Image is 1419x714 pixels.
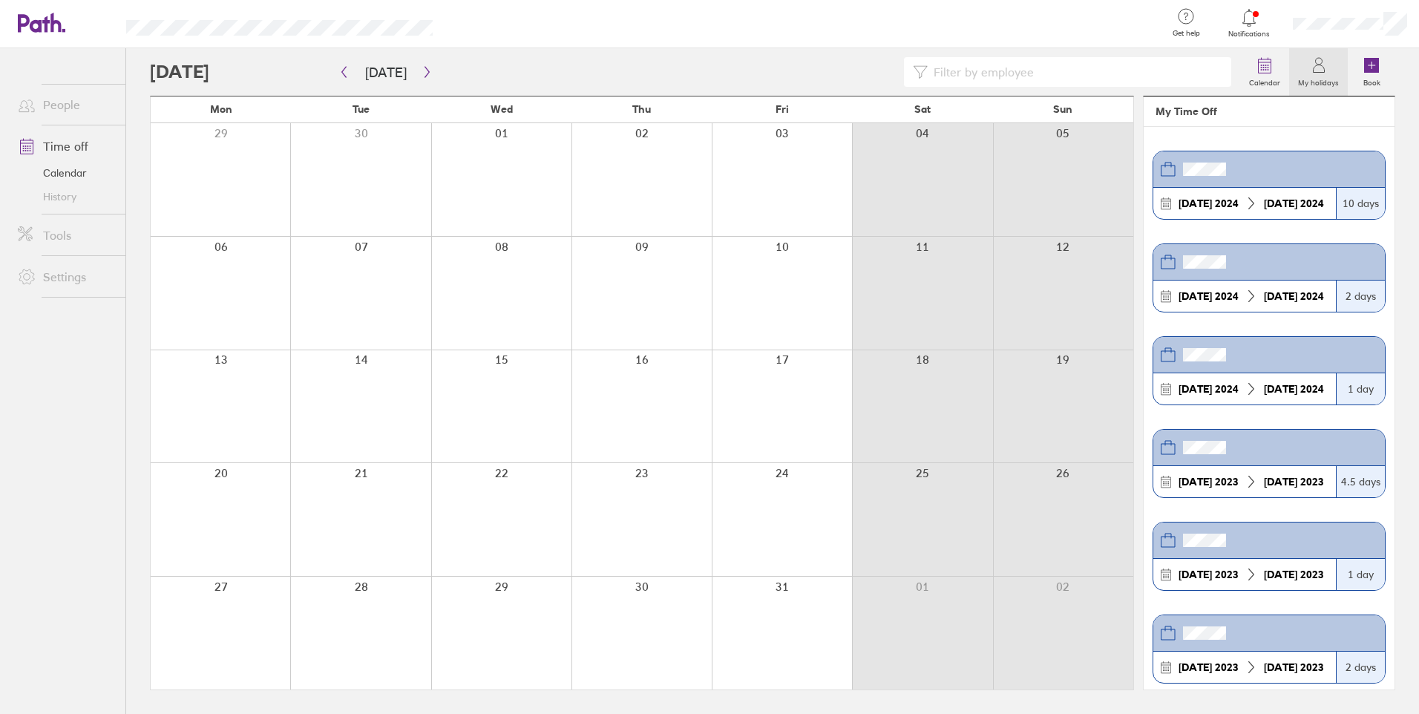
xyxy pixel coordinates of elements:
span: Get help [1162,29,1210,38]
strong: [DATE] [1179,661,1212,674]
a: [DATE] 2024[DATE] 202410 days [1153,151,1386,220]
span: Sat [914,103,931,115]
strong: [DATE] [1264,289,1297,303]
div: 2024 [1173,383,1245,395]
label: My holidays [1289,74,1348,88]
label: Book [1354,74,1389,88]
span: Notifications [1225,30,1274,39]
a: Time off [6,131,125,161]
div: 2024 [1173,290,1245,302]
div: 2023 [1173,476,1245,488]
header: My Time Off [1144,96,1395,127]
label: Calendar [1240,74,1289,88]
strong: [DATE] [1264,661,1297,674]
strong: [DATE] [1179,382,1212,396]
a: Calendar [6,161,125,185]
span: Fri [776,103,789,115]
button: [DATE] [353,60,419,85]
a: [DATE] 2024[DATE] 20242 days [1153,243,1386,312]
strong: [DATE] [1264,475,1297,488]
a: Notifications [1225,7,1274,39]
div: 1 day [1336,559,1385,590]
div: 2024 [1258,290,1330,302]
a: Settings [6,262,125,292]
div: 1 day [1336,373,1385,405]
div: 2024 [1258,383,1330,395]
strong: [DATE] [1264,568,1297,581]
div: 4.5 days [1336,466,1385,497]
div: 2024 [1258,197,1330,209]
div: 2023 [1258,661,1330,673]
strong: [DATE] [1179,475,1212,488]
a: [DATE] 2023[DATE] 20232 days [1153,615,1386,684]
span: Thu [632,103,651,115]
div: 2 days [1336,652,1385,683]
strong: [DATE] [1179,289,1212,303]
span: Wed [491,103,513,115]
a: Book [1348,48,1395,96]
div: 10 days [1336,188,1385,219]
strong: [DATE] [1179,197,1212,210]
span: Tue [353,103,370,115]
span: Sun [1053,103,1072,115]
div: 2024 [1173,197,1245,209]
a: [DATE] 2023[DATE] 20231 day [1153,522,1386,591]
div: 2023 [1258,476,1330,488]
div: 2023 [1258,569,1330,580]
span: Mon [210,103,232,115]
a: People [6,90,125,119]
a: Tools [6,220,125,250]
strong: [DATE] [1264,382,1297,396]
input: Filter by employee [928,58,1222,86]
a: [DATE] 2023[DATE] 20234.5 days [1153,429,1386,498]
div: 2 days [1336,281,1385,312]
div: 2023 [1173,661,1245,673]
a: [DATE] 2024[DATE] 20241 day [1153,336,1386,405]
a: History [6,185,125,209]
div: 2023 [1173,569,1245,580]
strong: [DATE] [1264,197,1297,210]
a: Calendar [1240,48,1289,96]
strong: [DATE] [1179,568,1212,581]
a: My holidays [1289,48,1348,96]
